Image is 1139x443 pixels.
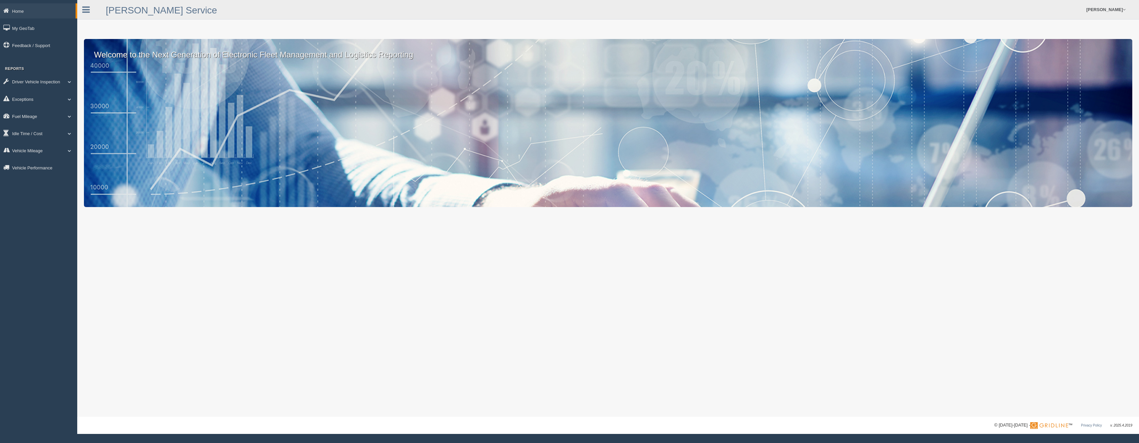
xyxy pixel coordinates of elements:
img: Gridline [1030,422,1068,429]
span: v. 2025.4.2019 [1110,424,1132,427]
a: Privacy Policy [1081,424,1102,427]
a: [PERSON_NAME] Service [106,5,217,15]
div: © [DATE]-[DATE] - ™ [994,422,1132,429]
p: Welcome to the Next Generation of Electronic Fleet Management and Logistics Reporting [84,39,1132,61]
